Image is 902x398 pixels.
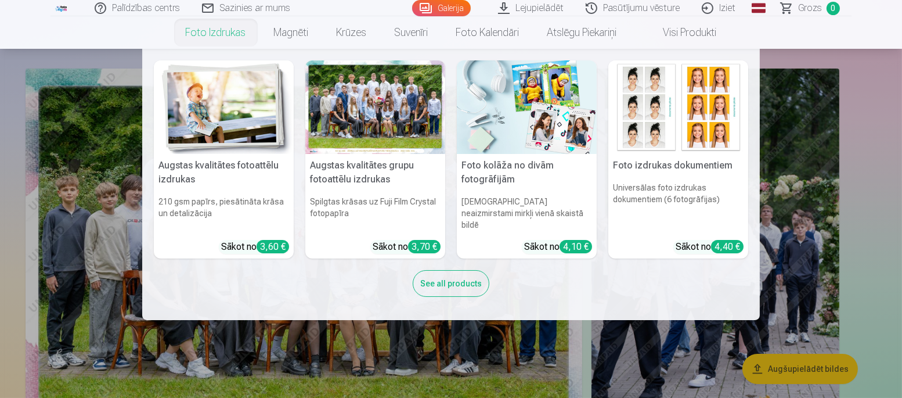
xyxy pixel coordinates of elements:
[608,177,748,235] h6: Universālas foto izdrukas dokumentiem (6 fotogrāfijas)
[172,16,260,49] a: Foto izdrukas
[413,277,489,289] a: See all products
[457,60,597,259] a: Foto kolāža no divām fotogrāfijāmFoto kolāža no divām fotogrāfijām[DEMOGRAPHIC_DATA] neaizmirstam...
[608,60,748,154] img: Foto izdrukas dokumentiem
[533,16,631,49] a: Atslēgu piekariņi
[260,16,323,49] a: Magnēti
[608,154,748,177] h5: Foto izdrukas dokumentiem
[631,16,731,49] a: Visi produkti
[381,16,442,49] a: Suvenīri
[305,60,445,259] a: Augstas kvalitātes grupu fotoattēlu izdrukasSpilgtas krāsas uz Fuji Film Crystal fotopapīraSākot ...
[827,2,840,15] span: 0
[221,240,289,254] div: Sākot no
[154,60,294,154] img: Augstas kvalitātes fotoattēlu izdrukas
[373,240,441,254] div: Sākot no
[305,191,445,235] h6: Spilgtas krāsas uz Fuji Film Crystal fotopapīra
[154,154,294,191] h5: Augstas kvalitātes fotoattēlu izdrukas
[457,191,597,235] h6: [DEMOGRAPHIC_DATA] neaizmirstami mirkļi vienā skaistā bildē
[154,60,294,259] a: Augstas kvalitātes fotoattēlu izdrukasAugstas kvalitātes fotoattēlu izdrukas210 gsm papīrs, piesā...
[408,240,441,253] div: 3,70 €
[524,240,592,254] div: Sākot no
[55,5,68,12] img: /fa3
[154,191,294,235] h6: 210 gsm papīrs, piesātināta krāsa un detalizācija
[560,240,592,253] div: 4,10 €
[798,1,822,15] span: Grozs
[457,60,597,154] img: Foto kolāža no divām fotogrāfijām
[413,270,489,297] div: See all products
[608,60,748,259] a: Foto izdrukas dokumentiemFoto izdrukas dokumentiemUniversālas foto izdrukas dokumentiem (6 fotogr...
[676,240,744,254] div: Sākot no
[257,240,289,253] div: 3,60 €
[457,154,597,191] h5: Foto kolāža no divām fotogrāfijām
[711,240,744,253] div: 4,40 €
[323,16,381,49] a: Krūzes
[442,16,533,49] a: Foto kalendāri
[305,154,445,191] h5: Augstas kvalitātes grupu fotoattēlu izdrukas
